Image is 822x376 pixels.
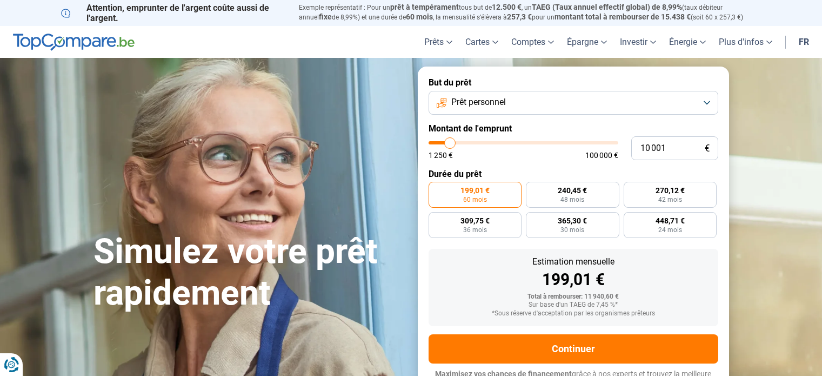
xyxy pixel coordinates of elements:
[390,3,459,11] span: prêt à tempérament
[459,26,505,58] a: Cartes
[585,151,618,159] span: 100 000 €
[437,258,710,266] div: Estimation mensuelle
[663,26,712,58] a: Énergie
[13,34,135,51] img: TopCompare
[792,26,816,58] a: fr
[460,217,490,225] span: 309,75 €
[656,187,685,194] span: 270,12 €
[61,3,286,23] p: Attention, emprunter de l'argent coûte aussi de l'argent.
[560,227,584,233] span: 30 mois
[429,169,718,179] label: Durée du prêt
[429,123,718,134] label: Montant de l'emprunt
[560,196,584,203] span: 48 mois
[437,293,710,301] div: Total à rembourser: 11 940,60 €
[319,12,332,21] span: fixe
[463,227,487,233] span: 36 mois
[560,26,613,58] a: Épargne
[406,12,433,21] span: 60 mois
[558,217,587,225] span: 365,30 €
[93,231,405,314] h1: Simulez votre prêt rapidement
[492,3,522,11] span: 12.500 €
[429,77,718,88] label: But du prêt
[460,187,490,194] span: 199,01 €
[429,91,718,115] button: Prêt personnel
[658,227,682,233] span: 24 mois
[437,301,710,309] div: Sur base d'un TAEG de 7,45 %*
[554,12,691,21] span: montant total à rembourser de 15.438 €
[656,217,685,225] span: 448,71 €
[712,26,779,58] a: Plus d'infos
[418,26,459,58] a: Prêts
[507,12,532,21] span: 257,3 €
[463,196,487,203] span: 60 mois
[532,3,682,11] span: TAEG (Taux annuel effectif global) de 8,99%
[613,26,663,58] a: Investir
[558,187,587,194] span: 240,45 €
[705,144,710,153] span: €
[429,151,453,159] span: 1 250 €
[451,96,506,108] span: Prêt personnel
[437,272,710,288] div: 199,01 €
[658,196,682,203] span: 42 mois
[505,26,560,58] a: Comptes
[299,3,761,22] p: Exemple représentatif : Pour un tous but de , un (taux débiteur annuel de 8,99%) et une durée de ...
[437,310,710,318] div: *Sous réserve d'acceptation par les organismes prêteurs
[429,334,718,364] button: Continuer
